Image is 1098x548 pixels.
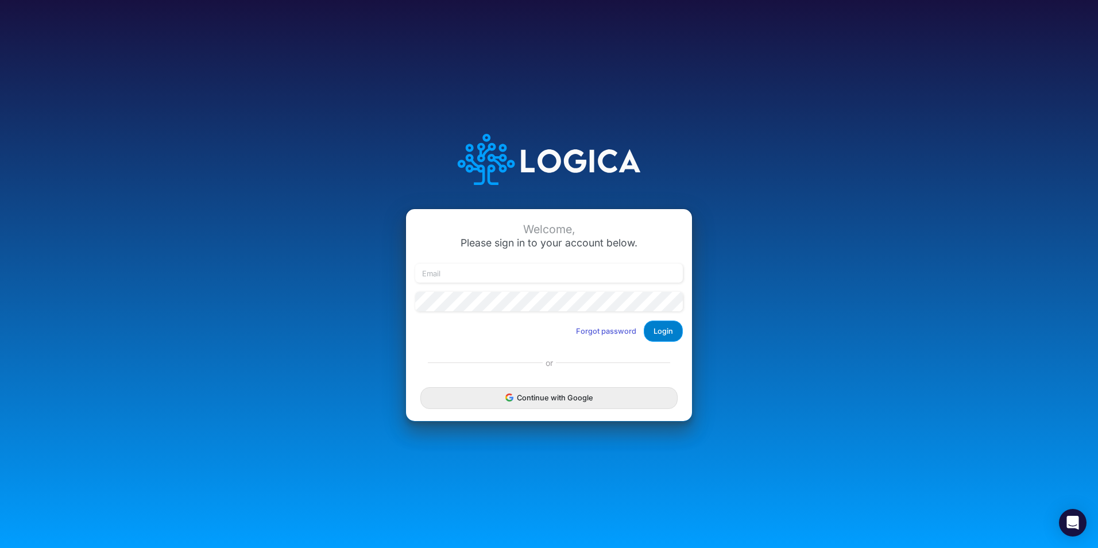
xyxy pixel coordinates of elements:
button: Continue with Google [420,387,678,408]
div: Welcome, [415,223,683,236]
button: Login [644,321,683,342]
span: Please sign in to your account below. [461,237,637,249]
div: Open Intercom Messenger [1059,509,1087,537]
input: Email [415,264,683,283]
button: Forgot password [569,322,644,341]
